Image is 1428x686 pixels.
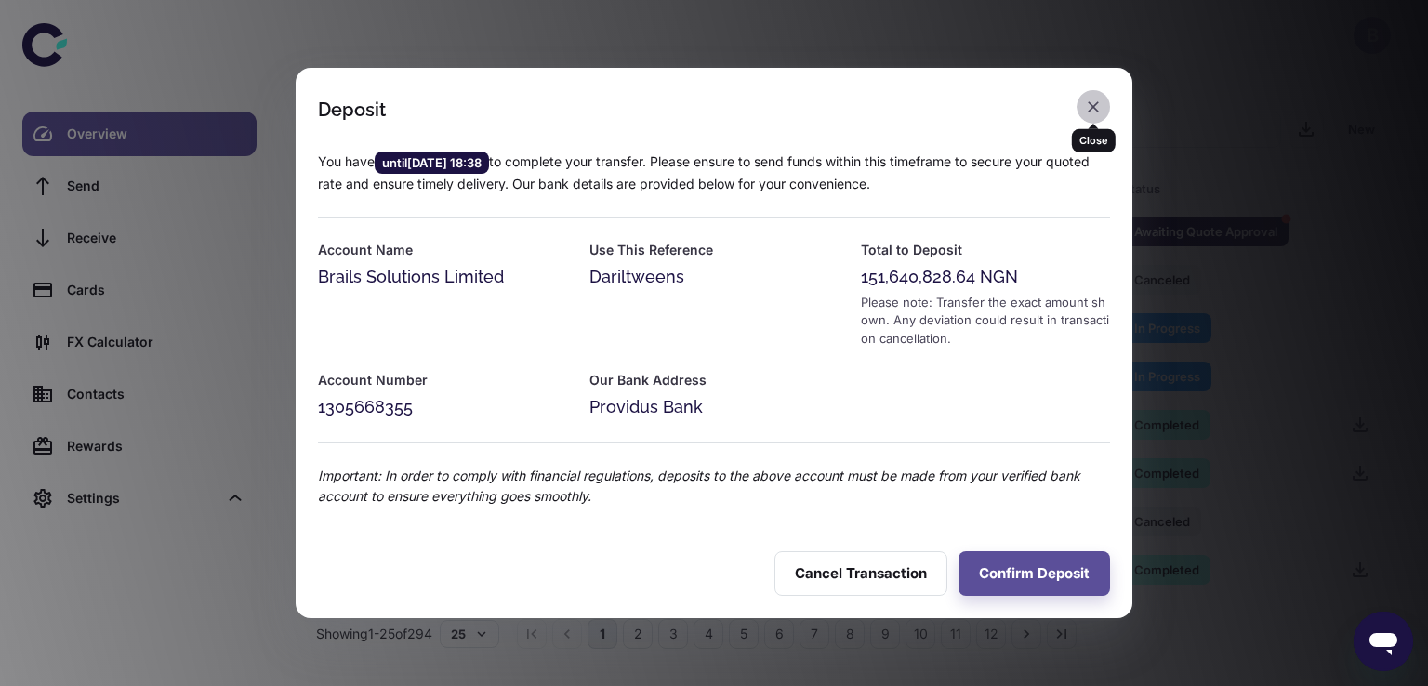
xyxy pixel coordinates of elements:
h6: Our Bank Address [589,370,839,390]
div: Brails Solutions Limited [318,264,567,290]
iframe: Button to launch messaging window [1354,612,1413,671]
div: Please note: Transfer the exact amount shown. Any deviation could result in transaction cancellat... [861,294,1110,349]
span: until [DATE] 18:38 [375,153,489,172]
h6: Total to Deposit [861,240,1110,260]
button: Cancel Transaction [774,551,947,596]
div: Providus Bank [589,394,839,420]
p: You have to complete your transfer. Please ensure to send funds within this timeframe to secure y... [318,152,1110,194]
p: Important: In order to comply with financial regulations, deposits to the above account must be m... [318,466,1110,507]
div: 151,640,828.64 NGN [861,264,1110,290]
button: Confirm Deposit [959,551,1110,596]
div: 1305668355 [318,394,567,420]
h6: Use This Reference [589,240,839,260]
div: Dariltweens [589,264,839,290]
div: Deposit [318,99,386,121]
h6: Account Number [318,370,567,390]
h6: Account Name [318,240,567,260]
div: Close [1072,129,1116,152]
